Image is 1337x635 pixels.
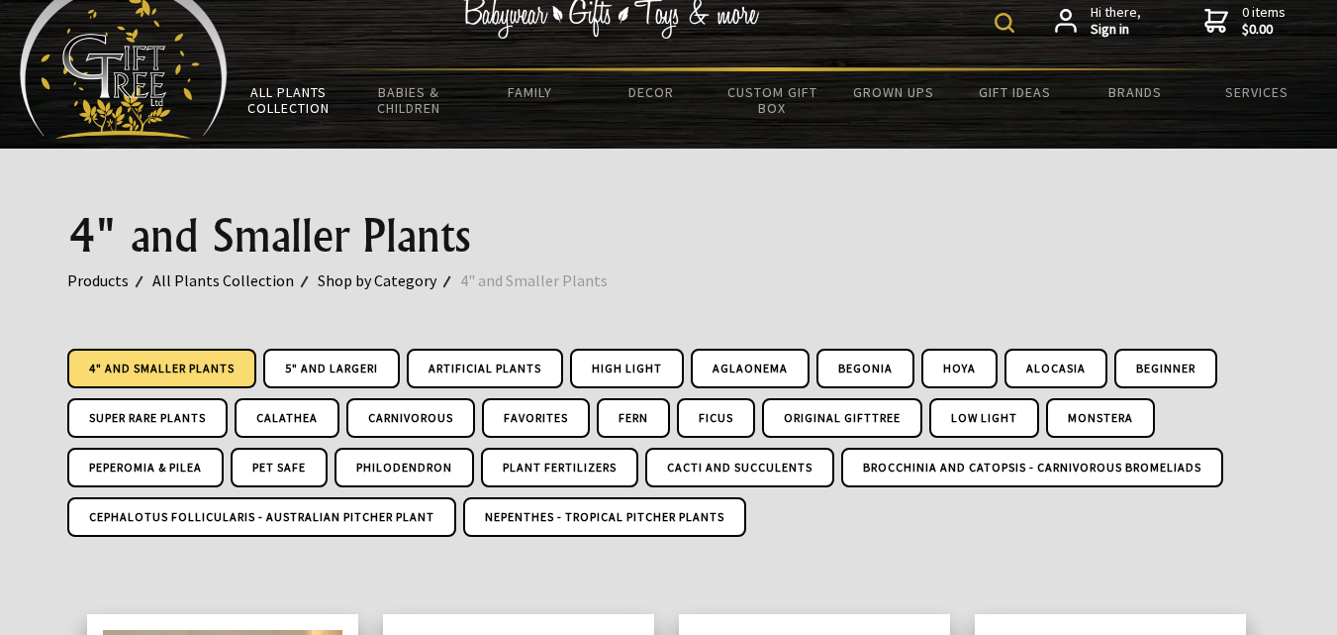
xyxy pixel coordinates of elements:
[318,267,460,293] a: Shop by Category
[1091,21,1141,39] strong: Sign in
[691,349,810,388] a: Aglaonema
[235,398,339,438] a: Calathea
[762,398,922,438] a: Original GiftTree
[995,13,1014,33] img: product search
[1114,349,1217,388] a: Beginner
[1046,398,1155,438] a: Monstera
[407,349,563,388] a: Artificial Plants
[231,448,328,487] a: Pet Safe
[712,71,832,129] a: Custom Gift Box
[334,448,474,487] a: Philodendron
[1204,4,1286,39] a: 0 items$0.00
[346,398,475,438] a: Carnivorous
[1242,21,1286,39] strong: $0.00
[645,448,834,487] a: Cacti and Succulents
[67,212,1271,260] h1: 4" and Smaller Plants
[67,398,228,438] a: Super Rare Plants
[929,398,1039,438] a: Low Light
[954,71,1075,113] a: Gift Ideas
[67,349,256,388] a: 4" and Smaller Plants
[470,71,591,113] a: Family
[591,71,712,113] a: Decor
[1091,4,1141,39] span: Hi there,
[1075,71,1195,113] a: Brands
[460,267,631,293] a: 4" and Smaller Plants
[1242,3,1286,39] span: 0 items
[841,448,1223,487] a: Brocchinia And Catopsis - Carnivorous Bromeliads
[463,497,746,537] a: Nepenthes - Tropical Pitcher Plants
[482,398,590,438] a: Favorites
[481,448,638,487] a: Plant Fertilizers
[677,398,755,438] a: Ficus
[228,71,348,129] a: All Plants Collection
[597,398,670,438] a: Fern
[152,267,318,293] a: All Plants Collection
[570,349,684,388] a: High Light
[816,349,914,388] a: Begonia
[263,349,400,388] a: 5" and Larger!
[833,71,954,113] a: Grown Ups
[921,349,998,388] a: Hoya
[1055,4,1141,39] a: Hi there,Sign in
[1196,71,1317,113] a: Services
[1004,349,1107,388] a: Alocasia
[348,71,469,129] a: Babies & Children
[67,448,224,487] a: Peperomia & Pilea
[67,267,152,293] a: Products
[67,497,456,537] a: Cephalotus Follicularis - Australian Pitcher Plant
